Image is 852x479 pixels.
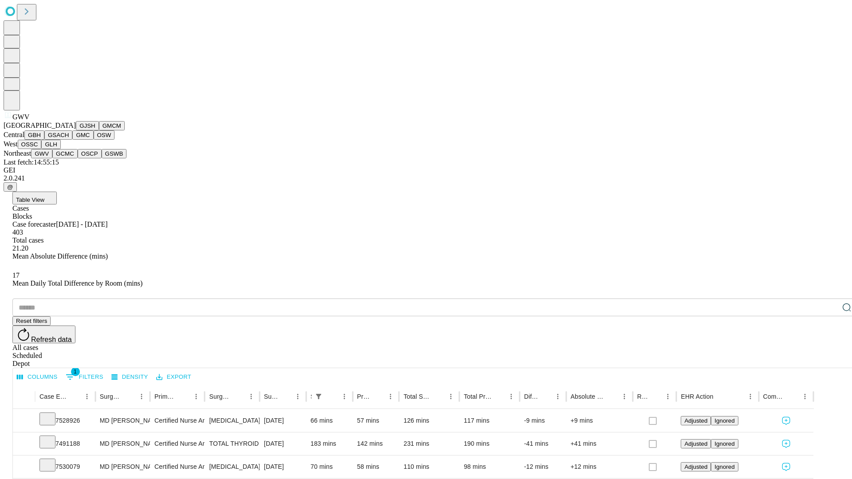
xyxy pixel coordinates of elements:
[123,390,135,403] button: Sort
[714,463,734,470] span: Ignored
[681,462,711,471] button: Adjusted
[31,336,72,343] span: Refresh data
[684,417,707,424] span: Adjusted
[714,417,734,424] span: Ignored
[102,149,127,158] button: GSWB
[15,370,60,384] button: Select columns
[445,390,457,403] button: Menu
[4,131,24,138] span: Central
[571,432,628,455] div: +41 mins
[637,393,649,400] div: Resolved in EHR
[684,463,707,470] span: Adjusted
[681,439,711,448] button: Adjusted
[78,149,102,158] button: OSCP
[209,432,255,455] div: TOTAL THYROID [MEDICAL_DATA] UNILATERAL
[41,140,60,149] button: GLH
[4,174,848,182] div: 2.0.241
[684,440,707,447] span: Adjusted
[312,390,325,403] div: 1 active filter
[714,390,727,403] button: Sort
[16,196,44,203] span: Table View
[464,455,515,478] div: 98 mins
[711,416,738,425] button: Ignored
[44,130,72,140] button: GSACH
[744,390,757,403] button: Menu
[177,390,190,403] button: Sort
[786,390,799,403] button: Sort
[12,316,51,326] button: Reset filters
[12,252,108,260] span: Mean Absolute Difference (mins)
[94,130,115,140] button: OSW
[264,393,278,400] div: Surgery Date
[432,390,445,403] button: Sort
[539,390,552,403] button: Sort
[571,393,605,400] div: Absolute Difference
[326,390,338,403] button: Sort
[681,416,711,425] button: Adjusted
[17,459,31,475] button: Expand
[403,455,455,478] div: 110 mins
[190,390,202,403] button: Menu
[109,370,150,384] button: Density
[209,409,255,432] div: [MEDICAL_DATA] UNDER AGE [DEMOGRAPHIC_DATA]
[4,122,76,129] span: [GEOGRAPHIC_DATA]
[72,130,93,140] button: GMC
[649,390,662,403] button: Sort
[618,390,631,403] button: Menu
[12,228,23,236] span: 403
[264,432,302,455] div: [DATE]
[245,390,257,403] button: Menu
[100,432,146,455] div: MD [PERSON_NAME] [PERSON_NAME] Md
[4,140,18,148] span: West
[71,367,80,376] span: 1
[524,432,562,455] div: -41 mins
[493,390,505,403] button: Sort
[571,409,628,432] div: +9 mins
[4,158,59,166] span: Last fetch: 14:55:15
[100,455,146,478] div: MD [PERSON_NAME] [PERSON_NAME] Md
[68,390,81,403] button: Sort
[464,393,492,400] div: Total Predicted Duration
[12,271,20,279] span: 17
[81,390,93,403] button: Menu
[505,390,517,403] button: Menu
[17,413,31,429] button: Expand
[39,409,91,432] div: 7528926
[311,455,348,478] div: 70 mins
[209,455,255,478] div: [MEDICAL_DATA] INSERTION TUBE [MEDICAL_DATA]
[681,393,713,400] div: EHR Action
[279,390,292,403] button: Sort
[99,121,125,130] button: GMCM
[264,455,302,478] div: [DATE]
[12,220,56,228] span: Case forecaster
[12,279,142,287] span: Mean Daily Total Difference by Room (mins)
[763,393,785,400] div: Comments
[39,432,91,455] div: 7491188
[357,455,395,478] div: 58 mins
[357,432,395,455] div: 142 mins
[31,149,52,158] button: GWV
[264,409,302,432] div: [DATE]
[12,236,43,244] span: Total cases
[52,149,78,158] button: GCMC
[12,326,75,343] button: Refresh data
[39,393,67,400] div: Case Epic Id
[357,409,395,432] div: 57 mins
[311,393,312,400] div: Scheduled In Room Duration
[12,244,28,252] span: 21.20
[63,370,106,384] button: Show filters
[76,121,99,130] button: GJSH
[312,390,325,403] button: Show filters
[100,393,122,400] div: Surgeon Name
[292,390,304,403] button: Menu
[524,409,562,432] div: -9 mins
[464,409,515,432] div: 117 mins
[17,436,31,452] button: Expand
[552,390,564,403] button: Menu
[372,390,384,403] button: Sort
[711,439,738,448] button: Ignored
[16,318,47,324] span: Reset filters
[135,390,148,403] button: Menu
[711,462,738,471] button: Ignored
[12,113,29,121] span: GWV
